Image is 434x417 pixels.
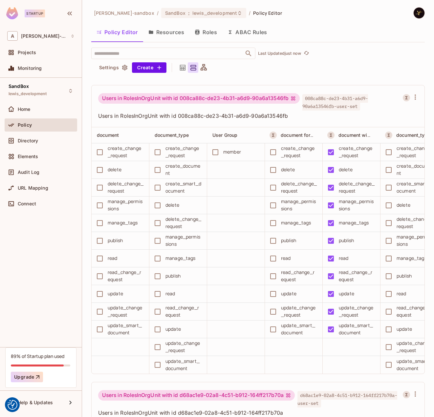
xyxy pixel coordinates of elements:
[18,154,38,159] span: Elements
[11,353,64,359] div: 89% of Startup plan used
[165,255,196,262] div: manage_tags
[192,10,237,16] span: lewis_development
[403,391,410,398] button: A User Set is a dynamically conditioned role, grouping users based on real-time criteria.
[189,24,222,40] button: Roles
[165,233,202,248] div: manage_permissions
[157,10,159,16] li: /
[165,145,202,159] div: create_change_request
[9,91,47,96] span: lewis_development
[222,24,272,40] button: ABAC Rules
[339,290,354,297] div: update
[165,358,202,372] div: update_smart_document
[281,269,317,283] div: read_change_request
[132,62,166,73] button: Create
[304,50,309,57] span: refresh
[339,219,369,226] div: manage_tags
[91,24,143,40] button: Policy Editor
[108,166,121,173] div: delete
[18,400,53,405] span: Help & Updates
[21,33,67,39] span: Workspace: alex-trustflight-sandbox
[339,255,349,262] div: read
[281,255,291,262] div: read
[397,272,412,280] div: publish
[188,10,190,16] span: :
[98,112,410,119] span: Users in RolesInOrgUnit with id 008ca88c-de23-4b31-a6d9-90a6a13546fb
[397,255,427,262] div: manage_tags
[8,400,17,410] button: Consent Preferences
[244,49,253,58] button: Open
[165,272,181,280] div: publish
[414,8,424,18] img: Yilmaz Alizadeh
[98,93,300,104] div: Users in RolesInOrgUnit with id 008ca88c-de23-4b31-a6d9-90a6a13546fb
[165,162,202,177] div: create_document
[97,62,129,73] button: Settings
[108,322,144,336] div: update_smart_document
[165,180,202,195] div: create_smart_document
[339,145,375,159] div: create_change_request
[165,325,181,333] div: update
[397,216,433,230] div: delete_change_request
[270,132,277,139] button: A Resource Set is a dynamically conditioned resource, defined by real-time criteria.
[327,132,335,139] button: A Resource Set is a dynamically conditioned resource, defined by real-time criteria.
[339,269,375,283] div: read_change_request
[281,304,317,319] div: update_change_request
[18,122,32,128] span: Policy
[281,322,317,336] div: update_smart_document
[397,233,433,248] div: manage_permissions
[165,216,202,230] div: delete_change_request
[338,132,393,138] span: document with id global
[18,107,31,112] span: Home
[339,180,375,195] div: delete_change_request
[297,391,397,407] span: d68ac1e9-02a8-4c51-b912-164ff217b70a-user-set
[18,201,36,206] span: Connect
[339,322,375,336] div: update_smart_document
[397,358,433,372] div: update_smart_document
[6,7,18,19] img: SReyMgAAAABJRU5ErkJggg==
[302,50,310,57] button: refresh
[18,170,39,175] span: Audit Log
[258,51,301,56] p: Last Updated just now
[397,325,412,333] div: update
[253,10,282,16] span: Policy Editor
[281,290,296,297] div: update
[249,10,250,16] li: /
[339,304,375,319] div: update_change_request
[339,237,354,244] div: publish
[8,400,17,410] img: Revisit consent button
[165,304,202,319] div: read_change_request
[165,340,202,354] div: update_change_request
[397,304,433,319] div: read_change_request
[165,10,185,16] span: SandBox
[385,132,392,139] button: A Resource Set is a dynamically conditioned resource, defined by real-time criteria.
[98,390,295,401] div: Users in RolesInOrgUnit with id d68ac1e9-02a8-4c51-b912-164ff217b70a
[223,148,241,156] div: member
[301,50,310,57] span: Click to refresh data
[397,340,433,354] div: update_change_request
[281,132,325,138] span: document for owner
[281,145,317,159] div: create_change_request
[108,219,138,226] div: manage_tags
[403,94,410,101] button: A User Set is a dynamically conditioned role, grouping users based on real-time criteria.
[98,409,410,416] span: Users in RolesInOrgUnit with id d68ac1e9-02a8-4c51-b912-164ff217b70a
[397,201,410,209] div: delete
[108,290,123,297] div: update
[18,185,48,191] span: URL Mapping
[18,50,36,55] span: Projects
[11,372,43,382] button: Upgrade
[165,201,179,209] div: delete
[108,255,118,262] div: read
[302,94,368,111] span: 008ca88c-de23-4b31-a6d9-90a6a13546fb-user-set
[18,138,38,143] span: Directory
[108,145,144,159] div: create_change_request
[108,304,144,319] div: update_change_request
[165,290,175,297] div: read
[108,269,144,283] div: read_change_request
[281,198,317,212] div: manage_permissions
[108,180,144,195] div: delete_change_request
[339,198,375,212] div: manage_permissions
[143,24,189,40] button: Resources
[108,198,144,212] div: manage_permissions
[397,290,406,297] div: read
[339,166,353,173] div: delete
[281,166,295,173] div: delete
